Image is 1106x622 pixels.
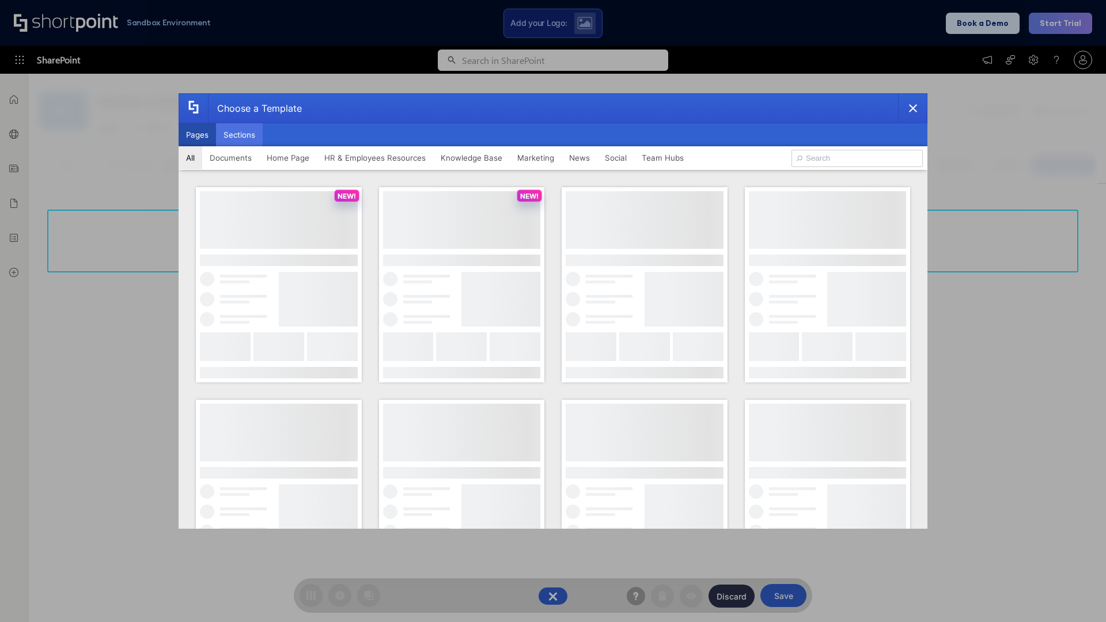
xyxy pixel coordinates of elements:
div: template selector [179,93,927,529]
button: All [179,146,202,169]
iframe: Chat Widget [1048,567,1106,622]
button: Home Page [259,146,317,169]
button: Documents [202,146,259,169]
p: NEW! [338,192,356,200]
button: Knowledge Base [433,146,510,169]
button: Team Hubs [634,146,691,169]
button: Sections [216,123,263,146]
button: HR & Employees Resources [317,146,433,169]
input: Search [791,150,923,167]
div: Choose a Template [208,94,302,123]
button: News [562,146,597,169]
button: Marketing [510,146,562,169]
button: Social [597,146,634,169]
p: NEW! [520,192,539,200]
button: Pages [179,123,216,146]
